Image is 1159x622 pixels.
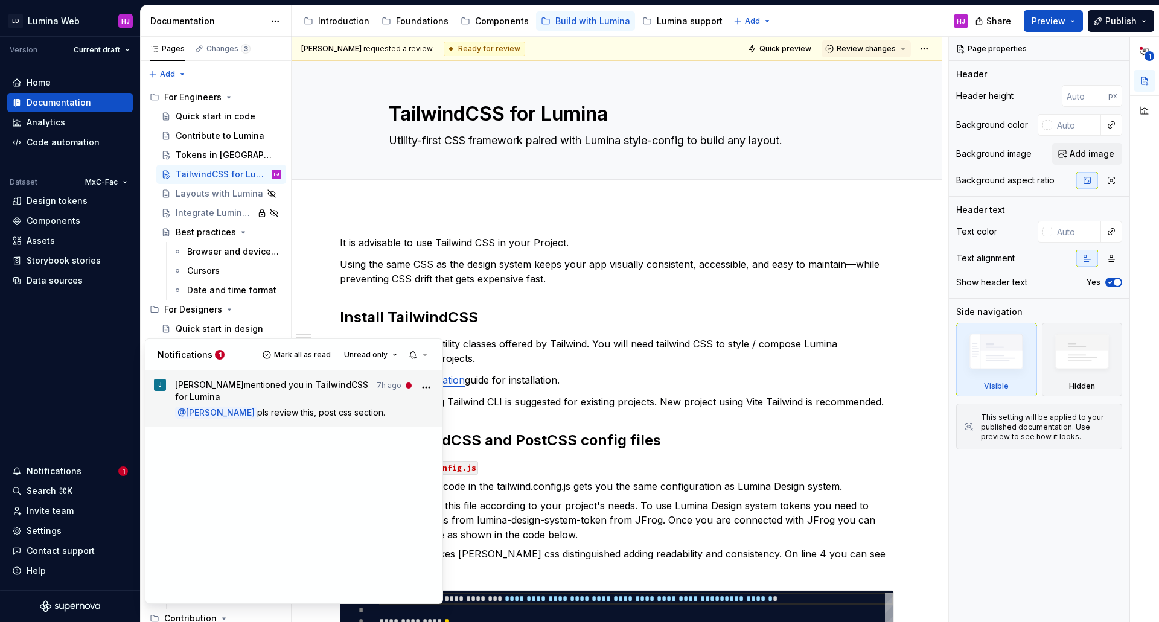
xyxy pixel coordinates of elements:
[418,379,434,395] button: More
[158,349,212,361] p: Notifications
[175,379,371,403] span: mentioned you in
[274,350,331,360] span: Mark all as read
[344,350,388,360] span: Unread only
[175,407,257,419] span: @
[158,379,162,391] div: J
[377,379,401,392] time: 9/8/2025, 12:46 PM
[339,346,403,363] button: Unread only
[257,407,385,417] span: pls review this, post css section.
[186,407,255,417] span: [PERSON_NAME]
[175,379,244,390] span: [PERSON_NAME]
[215,350,225,360] span: 1
[259,346,336,363] button: Mark all as read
